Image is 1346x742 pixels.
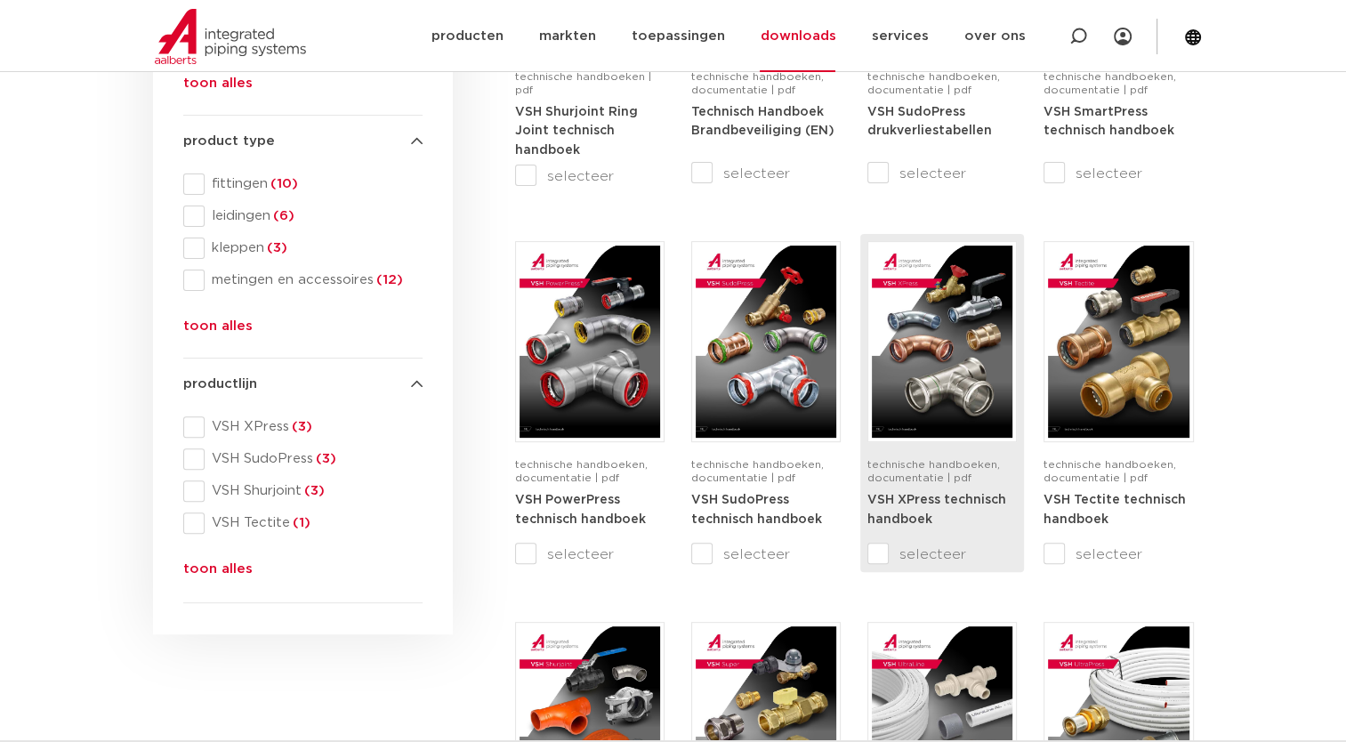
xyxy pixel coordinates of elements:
[1044,71,1176,95] span: technische handboeken, documentatie | pdf
[183,512,423,534] div: VSH Tectite(1)
[691,105,834,138] a: Technisch Handboek Brandbeveiliging (EN)
[183,73,253,101] button: toon alles
[520,246,660,438] img: VSH-PowerPress_A4TM_5008817_2024_3.1_NL-pdf.jpg
[515,165,665,187] label: selecteer
[1048,246,1189,438] img: VSH-Tectite_A4TM_5009376-2024-2.0_NL-pdf.jpg
[691,163,841,184] label: selecteer
[515,71,651,95] span: technische handboeken | pdf
[1044,163,1193,184] label: selecteer
[1044,105,1174,138] a: VSH SmartPress technisch handboek
[867,71,1000,95] span: technische handboeken, documentatie | pdf
[867,494,1006,526] strong: VSH XPress technisch handboek
[183,238,423,259] div: kleppen(3)
[691,494,822,526] strong: VSH SudoPress technisch handboek
[205,418,423,436] span: VSH XPress
[183,270,423,291] div: metingen en accessoires(12)
[205,271,423,289] span: metingen en accessoires
[205,514,423,532] span: VSH Tectite
[867,106,992,138] strong: VSH SudoPress drukverliestabellen
[205,207,423,225] span: leidingen
[515,459,648,483] span: technische handboeken, documentatie | pdf
[691,71,824,95] span: technische handboeken, documentatie | pdf
[183,173,423,195] div: fittingen(10)
[264,241,287,254] span: (3)
[867,459,1000,483] span: technische handboeken, documentatie | pdf
[515,106,638,157] strong: VSH Shurjoint Ring Joint technisch handboek
[1044,459,1176,483] span: technische handboeken, documentatie | pdf
[205,482,423,500] span: VSH Shurjoint
[515,494,646,526] strong: VSH PowerPress technisch handboek
[1044,544,1193,565] label: selecteer
[867,493,1006,526] a: VSH XPress technisch handboek
[183,316,253,344] button: toon alles
[1044,494,1186,526] strong: VSH Tectite technisch handboek
[374,273,403,286] span: (12)
[183,206,423,227] div: leidingen(6)
[867,105,992,138] a: VSH SudoPress drukverliestabellen
[691,544,841,565] label: selecteer
[1044,106,1174,138] strong: VSH SmartPress technisch handboek
[183,374,423,395] h4: productlijn
[205,450,423,468] span: VSH SudoPress
[183,131,423,152] h4: product type
[183,480,423,502] div: VSH Shurjoint(3)
[872,246,1012,438] img: VSH-XPress_A4TM_5008762_2025_4.1_NL-pdf.jpg
[1044,493,1186,526] a: VSH Tectite technisch handboek
[270,209,294,222] span: (6)
[205,175,423,193] span: fittingen
[691,106,834,138] strong: Technisch Handboek Brandbeveiliging (EN)
[867,544,1017,565] label: selecteer
[696,246,836,438] img: VSH-SudoPress_A4TM_5001604-2023-3.0_NL-pdf.jpg
[183,416,423,438] div: VSH XPress(3)
[268,177,298,190] span: (10)
[515,105,638,157] a: VSH Shurjoint Ring Joint technisch handboek
[289,420,312,433] span: (3)
[302,484,325,497] span: (3)
[867,163,1017,184] label: selecteer
[691,459,824,483] span: technische handboeken, documentatie | pdf
[205,239,423,257] span: kleppen
[313,452,336,465] span: (3)
[515,544,665,565] label: selecteer
[183,559,253,587] button: toon alles
[515,493,646,526] a: VSH PowerPress technisch handboek
[183,448,423,470] div: VSH SudoPress(3)
[691,493,822,526] a: VSH SudoPress technisch handboek
[290,516,310,529] span: (1)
